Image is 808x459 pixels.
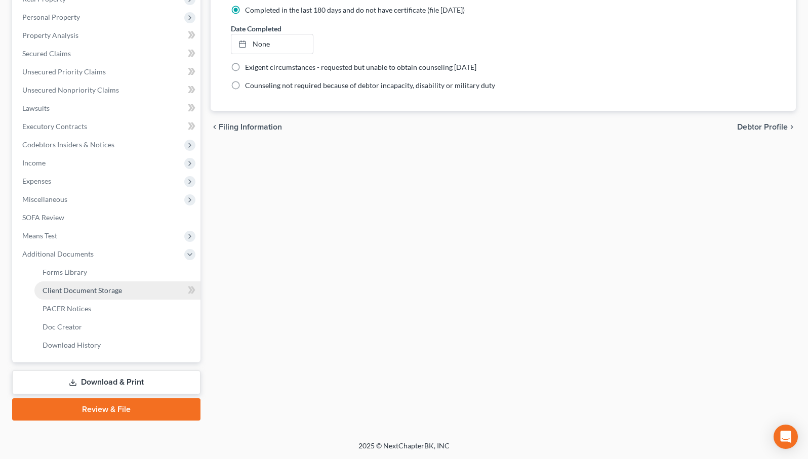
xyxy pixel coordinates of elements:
[43,268,87,276] span: Forms Library
[14,26,200,45] a: Property Analysis
[34,336,200,354] a: Download History
[14,99,200,117] a: Lawsuits
[22,231,57,240] span: Means Test
[22,249,94,258] span: Additional Documents
[22,177,51,185] span: Expenses
[12,398,200,421] a: Review & File
[22,67,106,76] span: Unsecured Priority Claims
[34,318,200,336] a: Doc Creator
[219,123,282,131] span: Filing Information
[22,213,64,222] span: SOFA Review
[14,63,200,81] a: Unsecured Priority Claims
[22,158,46,167] span: Income
[14,117,200,136] a: Executory Contracts
[14,45,200,63] a: Secured Claims
[22,122,87,131] span: Executory Contracts
[22,13,80,21] span: Personal Property
[43,304,91,313] span: PACER Notices
[22,31,78,39] span: Property Analysis
[22,104,50,112] span: Lawsuits
[14,208,200,227] a: SOFA Review
[245,81,495,90] span: Counseling not required because of debtor incapacity, disability or military duty
[34,263,200,281] a: Forms Library
[34,281,200,300] a: Client Document Storage
[115,441,693,459] div: 2025 © NextChapterBK, INC
[211,123,282,131] button: chevron_left Filing Information
[34,300,200,318] a: PACER Notices
[231,23,281,34] label: Date Completed
[231,34,313,54] a: None
[43,341,101,349] span: Download History
[14,81,200,99] a: Unsecured Nonpriority Claims
[737,123,788,131] span: Debtor Profile
[22,195,67,203] span: Miscellaneous
[22,49,71,58] span: Secured Claims
[43,286,122,295] span: Client Document Storage
[788,123,796,131] i: chevron_right
[774,425,798,449] div: Open Intercom Messenger
[245,6,465,14] span: Completed in the last 180 days and do not have certificate (file [DATE])
[43,322,82,331] span: Doc Creator
[245,63,476,71] span: Exigent circumstances - requested but unable to obtain counseling [DATE]
[211,123,219,131] i: chevron_left
[737,123,796,131] button: Debtor Profile chevron_right
[22,86,119,94] span: Unsecured Nonpriority Claims
[12,370,200,394] a: Download & Print
[22,140,114,149] span: Codebtors Insiders & Notices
